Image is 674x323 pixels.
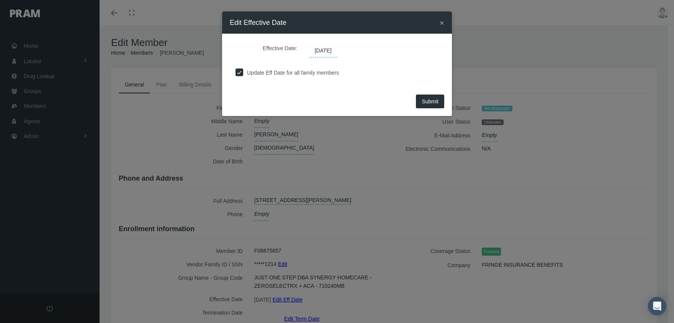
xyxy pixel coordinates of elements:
label: Update Eff Date for all family members [243,69,339,77]
span: × [440,18,444,27]
button: Submit [416,95,444,108]
span: [DATE] [309,44,337,57]
label: Effective Date: [236,41,303,57]
h4: Edit Effective Date [230,17,286,28]
div: Open Intercom Messenger [648,297,666,315]
button: Close [440,19,444,27]
span: Submit [422,98,438,104]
